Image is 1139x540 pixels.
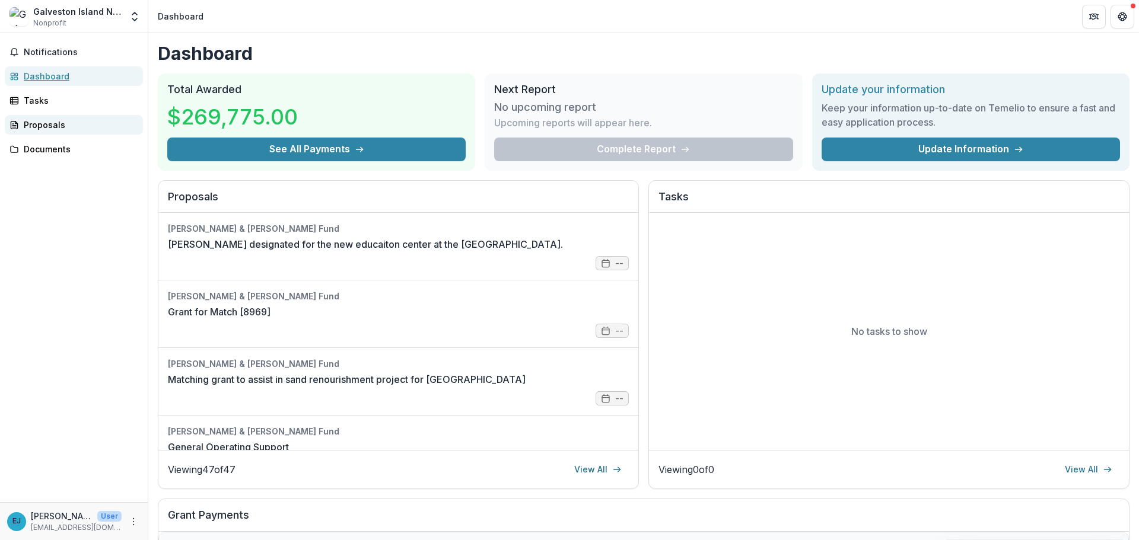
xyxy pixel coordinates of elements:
[24,119,133,131] div: Proposals
[658,462,714,477] p: Viewing 0 of 0
[31,522,122,533] p: [EMAIL_ADDRESS][DOMAIN_NAME]
[158,10,203,23] div: Dashboard
[24,47,138,57] span: Notifications
[168,190,629,213] h2: Proposals
[126,5,143,28] button: Open entity switcher
[658,190,1119,213] h2: Tasks
[33,18,66,28] span: Nonprofit
[822,138,1120,161] a: Update Information
[168,372,526,386] a: Matching grant to assist in sand renourishment project for [GEOGRAPHIC_DATA]
[1058,460,1119,479] a: View All
[97,511,122,522] p: User
[168,509,1119,531] h2: Grant Payments
[822,101,1120,129] h3: Keep your information up-to-date on Temelio to ensure a fast and easy application process.
[494,116,652,130] p: Upcoming reports will appear here.
[153,8,208,25] nav: breadcrumb
[167,138,466,161] button: See All Payments
[24,143,133,155] div: Documents
[1111,5,1134,28] button: Get Help
[5,66,143,86] a: Dashboard
[31,510,93,522] p: [PERSON_NAME]
[822,83,1120,96] h2: Update your information
[5,139,143,159] a: Documents
[24,94,133,107] div: Tasks
[567,460,629,479] a: View All
[5,115,143,135] a: Proposals
[168,440,289,454] a: General Operating Support
[494,101,596,114] h3: No upcoming report
[851,324,927,338] p: No tasks to show
[5,43,143,62] button: Notifications
[167,83,466,96] h2: Total Awarded
[5,91,143,110] a: Tasks
[168,462,236,477] p: Viewing 47 of 47
[24,70,133,82] div: Dashboard
[126,515,141,529] button: More
[12,517,21,525] div: Eowyn Johnson
[9,7,28,26] img: Galveston Island Nature Tourism Council
[494,83,793,96] h2: Next Report
[168,237,563,251] a: [PERSON_NAME] designated for the new educaiton center at the [GEOGRAPHIC_DATA].
[167,101,298,133] h3: $269,775.00
[1082,5,1106,28] button: Partners
[33,5,122,18] div: Galveston Island Nature Tourism Council
[168,305,271,319] a: Grant for Match [8969]
[158,43,1130,64] h1: Dashboard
